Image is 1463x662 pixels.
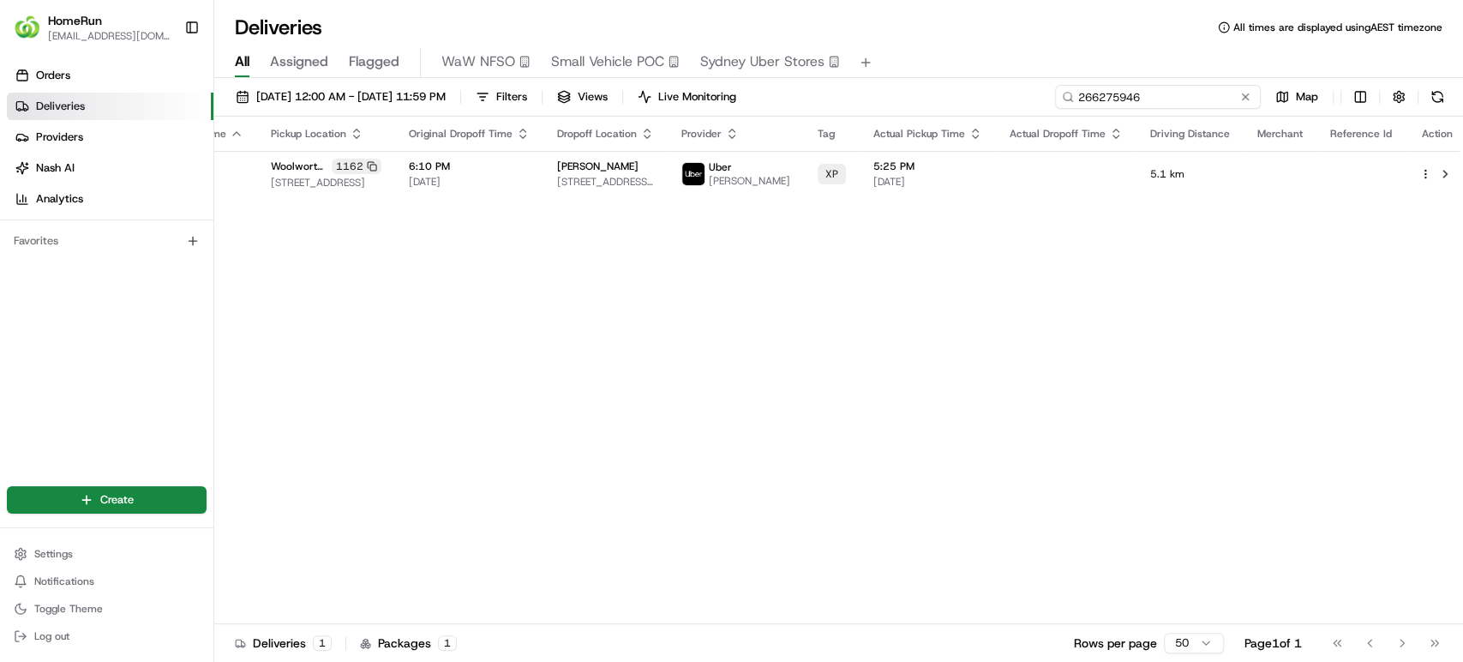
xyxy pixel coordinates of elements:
img: uber-new-logo.jpeg [682,163,705,185]
a: Analytics [7,185,213,213]
span: Assigned [270,51,328,72]
span: [STREET_ADDRESS][PERSON_NAME] [557,175,654,189]
div: 1 [438,635,457,651]
span: Deliveries [36,99,85,114]
span: Filters [496,89,527,105]
button: HomeRunHomeRun[EMAIL_ADDRESS][DOMAIN_NAME] [7,7,177,48]
span: Nash AI [36,160,75,176]
span: Analytics [36,191,83,207]
div: Page 1 of 1 [1244,635,1302,652]
button: HomeRun [48,12,102,29]
span: Sydney Uber Stores [700,51,824,72]
span: Pickup Location [271,127,346,141]
span: Orders [36,68,70,83]
div: 1162 [332,159,381,174]
span: 6:10 PM [409,159,530,173]
span: Woolworths Bowral [271,159,328,173]
span: [STREET_ADDRESS] [271,176,381,190]
a: Nash AI [7,154,213,182]
a: Deliveries [7,93,213,120]
span: Reference Id [1330,127,1392,141]
span: [DATE] [873,175,982,189]
button: Map [1268,85,1326,109]
div: Favorites [7,227,207,255]
p: Rows per page [1074,635,1157,652]
button: Notifications [7,569,207,593]
button: [DATE] 12:00 AM - [DATE] 11:59 PM [228,85,453,109]
span: Tag [818,127,835,141]
span: [PERSON_NAME] [557,159,639,173]
button: Log out [7,624,207,648]
button: Toggle Theme [7,597,207,621]
button: Views [549,85,615,109]
span: Views [578,89,608,105]
span: Provider [681,127,722,141]
span: All times are displayed using AEST timezone [1233,21,1442,34]
span: [PERSON_NAME] [709,174,790,188]
span: Flagged [349,51,399,72]
span: [DATE] 12:00 AM - [DATE] 11:59 PM [256,89,446,105]
button: Create [7,486,207,514]
span: Dropoff Location [557,127,637,141]
button: [EMAIL_ADDRESS][DOMAIN_NAME] [48,29,171,43]
span: [DATE] [409,175,530,189]
span: Small Vehicle POC [551,51,664,72]
img: HomeRun [14,14,41,41]
div: 1 [313,635,332,651]
span: XP [825,167,838,181]
a: Orders [7,62,213,89]
span: Original Dropoff Time [409,127,513,141]
span: Create [100,492,134,508]
span: Merchant [1257,127,1303,141]
span: Map [1296,89,1318,105]
span: Uber [709,160,732,174]
button: Settings [7,542,207,566]
button: Filters [468,85,535,109]
span: Driving Distance [1150,127,1230,141]
a: Providers [7,123,213,151]
div: Deliveries [235,635,332,652]
span: Notifications [34,575,94,588]
button: Refresh [1425,85,1449,109]
span: All [235,51,249,72]
span: Log out [34,629,69,643]
span: 5.1 km [1150,167,1230,181]
span: Providers [36,129,83,145]
h1: Deliveries [235,14,322,41]
span: 5:25 PM [873,159,982,173]
div: Action [1419,127,1455,141]
span: Actual Pickup Time [873,127,965,141]
button: Live Monitoring [630,85,744,109]
div: Packages [360,635,457,652]
span: Actual Dropoff Time [1010,127,1106,141]
span: WaW NFSO [441,51,515,72]
span: Settings [34,547,73,561]
span: Toggle Theme [34,602,103,616]
input: Type to search [1055,85,1261,109]
span: Live Monitoring [658,89,736,105]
